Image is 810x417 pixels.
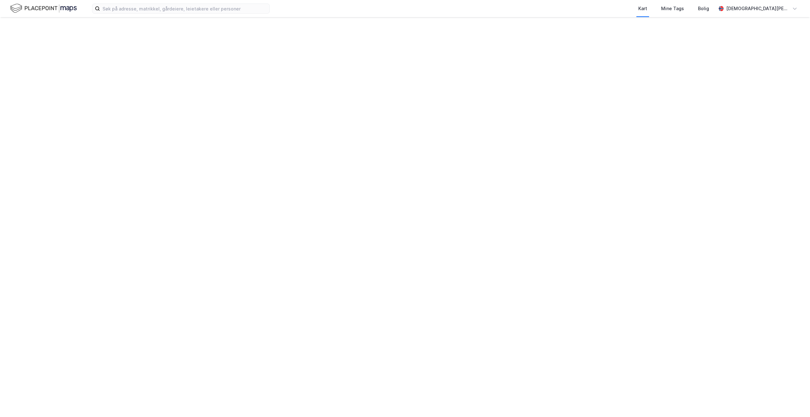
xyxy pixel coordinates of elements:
[638,5,647,12] div: Kart
[698,5,709,12] div: Bolig
[726,5,790,12] div: [DEMOGRAPHIC_DATA][PERSON_NAME]
[10,3,77,14] img: logo.f888ab2527a4732fd821a326f86c7f29.svg
[100,4,269,13] input: Søk på adresse, matrikkel, gårdeiere, leietakere eller personer
[661,5,684,12] div: Mine Tags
